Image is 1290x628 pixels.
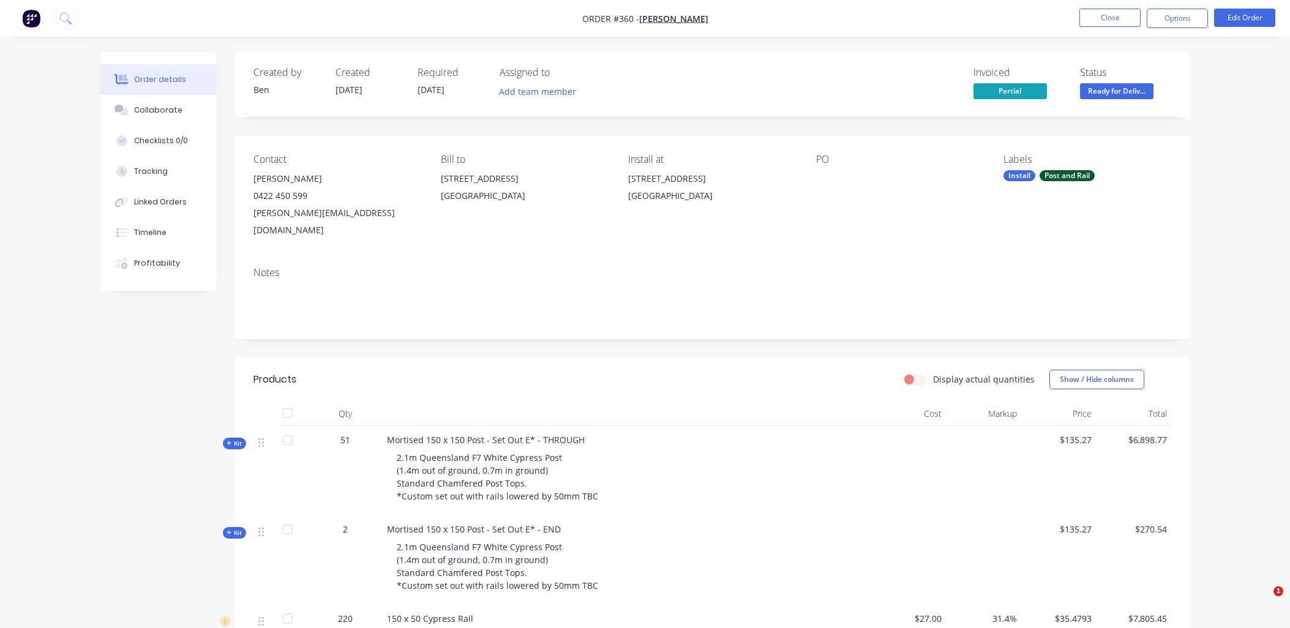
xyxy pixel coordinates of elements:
div: Contact [253,154,421,165]
div: Markup [947,402,1022,426]
div: Timeline [134,227,167,238]
div: Kit [223,527,246,539]
span: Mortised 150 x 150 Post - Set Out E* - END [387,523,561,535]
button: Linked Orders [100,187,217,217]
span: 51 [340,433,350,446]
button: Order details [100,64,217,95]
button: Tracking [100,156,217,187]
span: $135.27 [1027,523,1092,536]
button: Ready for Deliv... [1080,83,1153,102]
div: Invoiced [973,67,1065,78]
button: Close [1079,9,1141,27]
img: Factory [22,9,40,28]
div: Kit [223,438,246,449]
div: Install at [628,154,796,165]
div: PO [816,154,984,165]
div: Price [1022,402,1097,426]
span: 2.1m Queensland F7 White Cypress Post (1.4m out of ground, 0.7m in ground) Standard Chamfered Pos... [397,541,598,591]
label: Display actual quantities [933,373,1035,386]
button: Show / Hide columns [1049,370,1144,389]
div: Products [253,372,296,387]
div: [STREET_ADDRESS][GEOGRAPHIC_DATA] [628,170,796,209]
div: [PERSON_NAME] [253,170,421,187]
div: 0422 450 599 [253,187,421,204]
div: Bill to [441,154,609,165]
div: Cost [872,402,947,426]
span: 150 x 50 Cypress Rail [387,613,473,624]
button: Add team member [492,83,582,100]
span: 31.4% [951,612,1017,625]
div: [STREET_ADDRESS][GEOGRAPHIC_DATA] [441,170,609,209]
div: Tracking [134,166,168,177]
span: $6,898.77 [1101,433,1167,446]
span: Kit [227,528,242,537]
span: Partial [973,83,1047,99]
div: Linked Orders [134,196,187,207]
div: [PERSON_NAME][EMAIL_ADDRESS][DOMAIN_NAME] [253,204,421,239]
span: Kit [227,439,242,448]
div: [GEOGRAPHIC_DATA] [628,187,796,204]
span: $7,805.45 [1101,612,1167,625]
div: [GEOGRAPHIC_DATA] [441,187,609,204]
div: Created [336,67,403,78]
div: Post and Rail [1040,170,1095,181]
button: Timeline [100,217,217,248]
span: $35.4793 [1027,612,1092,625]
div: Collaborate [134,105,182,116]
div: Install [1003,170,1035,181]
a: [PERSON_NAME] [639,13,708,24]
div: Notes [253,267,1172,278]
div: [STREET_ADDRESS] [441,170,609,187]
span: 1 [1273,586,1283,596]
span: 220 [338,612,353,625]
div: [STREET_ADDRESS] [628,170,796,187]
div: Checklists 0/0 [134,135,188,146]
button: Profitability [100,248,217,278]
button: Edit Order [1214,9,1275,27]
span: $270.54 [1101,523,1167,536]
button: Add team member [500,83,583,100]
div: Profitability [134,258,180,269]
span: 2 [343,523,348,536]
button: Checklists 0/0 [100,125,217,156]
span: [DATE] [336,84,362,95]
iframe: Intercom live chat [1248,586,1278,616]
div: Status [1080,67,1172,78]
span: Order #360 - [582,13,639,24]
div: Order details [134,74,186,85]
div: Total [1097,402,1172,426]
span: $135.27 [1027,433,1092,446]
button: Options [1147,9,1208,28]
div: [PERSON_NAME]0422 450 599[PERSON_NAME][EMAIL_ADDRESS][DOMAIN_NAME] [253,170,421,239]
span: Ready for Deliv... [1080,83,1153,99]
div: Ben [253,83,321,96]
div: Required [418,67,485,78]
span: Mortised 150 x 150 Post - Set Out E* - THROUGH [387,434,585,446]
span: 2.1m Queensland F7 White Cypress Post (1.4m out of ground, 0.7m in ground) Standard Chamfered Pos... [397,452,598,502]
button: Collaborate [100,95,217,125]
div: Labels [1003,154,1171,165]
span: $27.00 [877,612,942,625]
span: [DATE] [418,84,444,95]
div: Qty [309,402,382,426]
div: Assigned to [500,67,622,78]
div: Created by [253,67,321,78]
